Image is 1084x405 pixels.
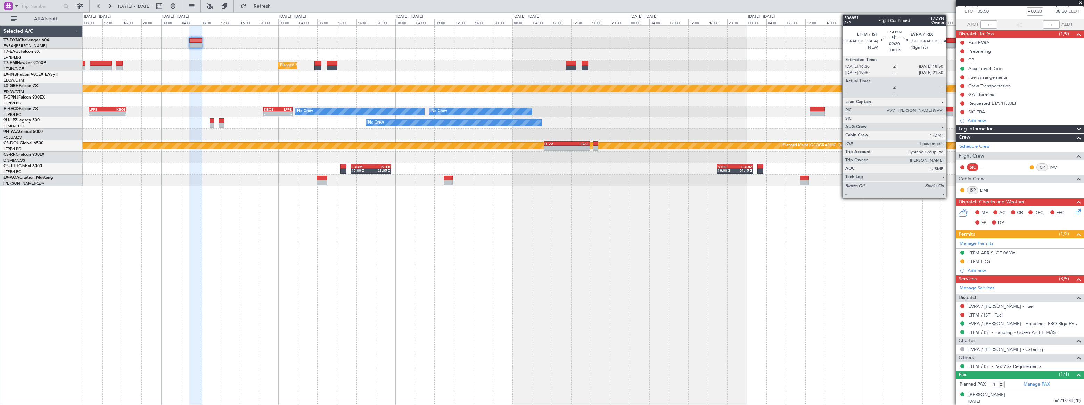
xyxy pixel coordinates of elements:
a: Manage PAX [1024,381,1050,388]
div: Prebriefing [968,48,991,54]
div: 16:00 [239,19,258,25]
label: Planned PAX [960,381,986,388]
a: PAV [1050,164,1065,170]
div: 00:00 [278,19,298,25]
span: [DATE] - [DATE] [118,3,151,9]
a: T7-EAGLFalcon 8X [3,50,40,54]
div: [DATE] - [DATE] [84,14,111,20]
div: Requested ETA 11.30LT [968,100,1017,106]
a: T7-EMIHawker 900XP [3,61,46,65]
span: (1/2) [1059,230,1069,237]
a: DNMM/LOS [3,158,25,163]
div: EDDM [735,164,752,169]
div: 15:00 Z [352,168,371,172]
div: [DATE] - [DATE] [631,14,657,20]
a: EVRA / [PERSON_NAME] - Fuel [968,303,1034,309]
div: - [107,112,125,116]
span: Dispatch Checks and Weather [959,198,1025,206]
div: [DATE] - [DATE] [748,14,775,20]
div: [DATE] - [DATE] [396,14,423,20]
div: [DATE] - [DATE] [514,14,540,20]
div: - [89,112,107,116]
span: Dispatch To-Dos [959,30,994,38]
div: Fuel EVRA [968,40,989,45]
a: F-GPNJFalcon 900EX [3,95,45,100]
div: KTEB [371,164,390,169]
span: T7-EMI [3,61,17,65]
input: --:-- [980,20,997,29]
div: 16:00 [591,19,610,25]
div: 20:00 [376,19,395,25]
div: 08:00 [317,19,337,25]
div: 12:00 [571,19,591,25]
div: EGLF [567,142,589,146]
span: F-GPNJ [3,95,18,100]
div: LTFM ARR SLOT 0830z [968,250,1015,256]
a: EVRA / [PERSON_NAME] - Handling - FBO Riga EVRA / [PERSON_NAME] [968,321,1081,327]
div: KBOS [107,107,125,111]
div: 04:00 [298,19,317,25]
span: ELDT [1068,8,1079,15]
div: No Crew [368,118,384,128]
div: Planned Maint [GEOGRAPHIC_DATA] [280,60,346,71]
div: 08:00 [434,19,454,25]
a: LFPB/LBG [3,169,22,175]
span: MF [981,210,988,217]
div: 08:00 [200,19,220,25]
div: 23:05 Z [371,168,390,172]
div: [DATE] - [DATE] [279,14,306,20]
div: GAT Terminal [968,92,995,98]
a: CS-DOUGlobal 6500 [3,141,43,145]
span: LX-INB [3,73,17,77]
a: LFPB/LBG [3,146,22,152]
span: All Aircraft [18,17,73,22]
span: Pax [959,371,966,379]
div: Fuel Arrangements [968,74,1007,80]
span: 561717378 (PP) [1054,398,1081,404]
div: 08:00 [786,19,805,25]
div: Crew Transportation [968,83,1011,89]
div: No Crew [297,106,313,117]
span: CS-RRC [3,153,18,157]
div: 04:00 [766,19,786,25]
span: 9H-YAA [3,130,19,134]
a: LTFM / IST - Handling - Gozen Air LTFM/IST [968,329,1058,335]
div: LTFM LDG [968,259,990,264]
a: DMI [980,187,996,193]
div: EDDM [352,164,371,169]
span: DFC, [1034,210,1045,217]
a: Manage Services [960,285,994,292]
span: Leg Information [959,125,994,133]
span: T7-DYN [3,38,19,42]
span: Flight Crew [959,152,984,160]
div: 12:00 [688,19,708,25]
span: ALDT [1061,21,1073,28]
div: 04:00 [884,19,903,25]
div: [DATE] - [DATE] [865,14,892,20]
a: LX-GBHFalcon 7X [3,84,38,88]
input: Trip Number [21,1,61,11]
div: 20:00 [493,19,512,25]
div: - - [980,164,996,170]
a: LFMN/NCE [3,66,24,71]
a: 9H-YAAGlobal 5000 [3,130,43,134]
div: 16:00 [825,19,844,25]
div: CP [1036,163,1048,171]
div: LFPB [89,107,107,111]
span: ETOT [964,8,976,15]
button: All Aircraft [8,14,75,25]
span: FP [981,220,986,227]
div: 00:00 [864,19,884,25]
div: CB [968,57,974,63]
span: AC [999,210,1005,217]
div: - [567,146,589,150]
span: Crew [959,134,970,142]
span: Others [959,354,974,362]
span: F-HECD [3,107,19,111]
div: KBOS [264,107,278,111]
a: EDLW/DTM [3,89,24,94]
div: 12:00 [337,19,356,25]
span: DP [998,220,1004,227]
div: 04:00 [532,19,551,25]
div: Planned Maint [GEOGRAPHIC_DATA] ([GEOGRAPHIC_DATA]) [783,141,892,151]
